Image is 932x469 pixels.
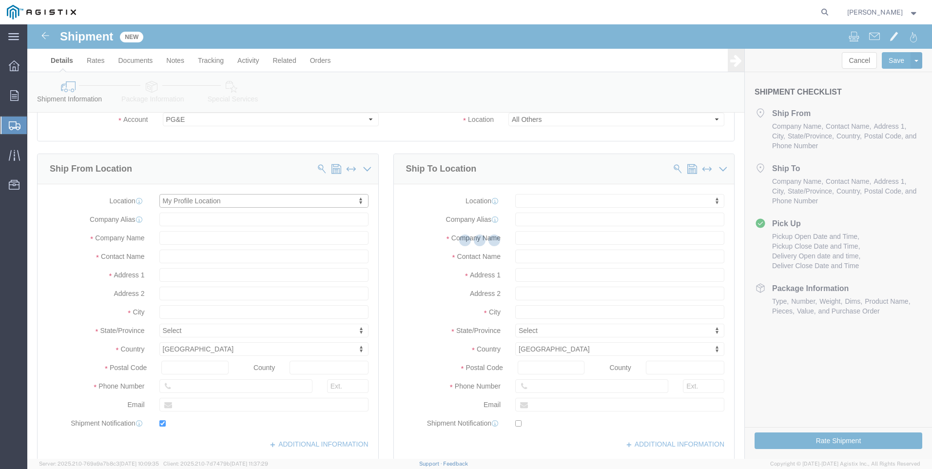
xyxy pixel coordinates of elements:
[39,461,159,467] span: Server: 2025.21.0-769a9a7b8c3
[847,6,919,18] button: [PERSON_NAME]
[770,460,920,468] span: Copyright © [DATE]-[DATE] Agistix Inc., All Rights Reserved
[443,461,468,467] a: Feedback
[163,461,268,467] span: Client: 2025.21.0-7d7479b
[119,461,159,467] span: [DATE] 10:09:35
[7,5,76,20] img: logo
[230,461,268,467] span: [DATE] 11:37:29
[419,461,444,467] a: Support
[847,7,903,18] span: Jose Gallardo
